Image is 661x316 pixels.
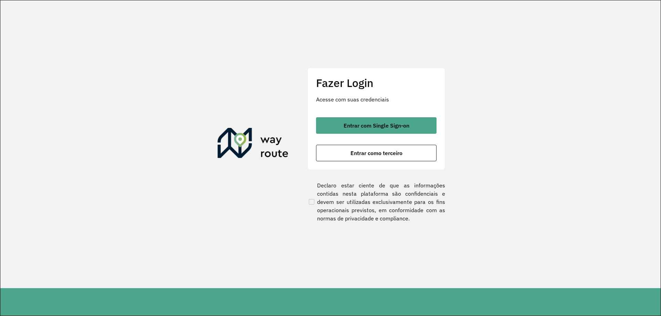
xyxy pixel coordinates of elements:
h2: Fazer Login [316,76,437,89]
button: button [316,117,437,134]
label: Declaro estar ciente de que as informações contidas nesta plataforma são confidenciais e devem se... [307,181,445,222]
span: Entrar com Single Sign-on [344,123,409,128]
button: button [316,145,437,161]
p: Acesse com suas credenciais [316,95,437,103]
img: Roteirizador AmbevTech [218,128,288,161]
span: Entrar como terceiro [350,150,402,156]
